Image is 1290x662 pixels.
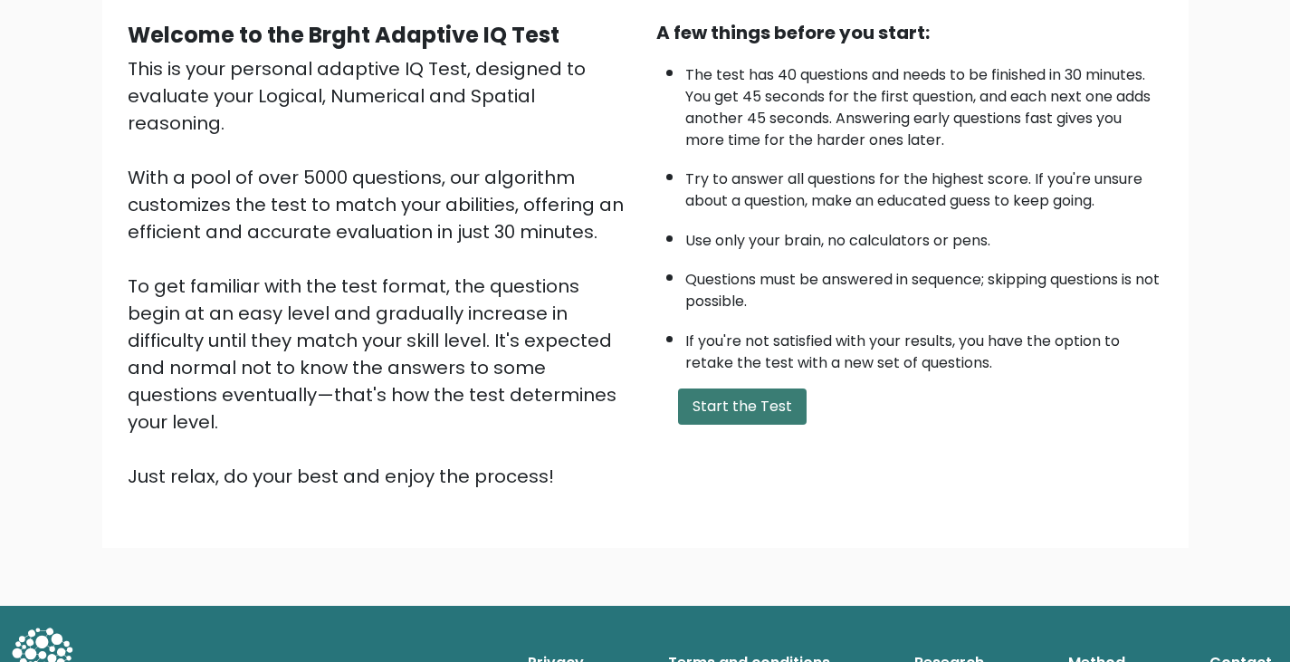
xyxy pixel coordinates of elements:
[685,159,1163,212] li: Try to answer all questions for the highest score. If you're unsure about a question, make an edu...
[128,55,635,490] div: This is your personal adaptive IQ Test, designed to evaluate your Logical, Numerical and Spatial ...
[685,221,1163,252] li: Use only your brain, no calculators or pens.
[656,19,1163,46] div: A few things before you start:
[685,260,1163,312] li: Questions must be answered in sequence; skipping questions is not possible.
[678,389,807,425] button: Start the Test
[685,55,1163,151] li: The test has 40 questions and needs to be finished in 30 minutes. You get 45 seconds for the firs...
[128,20,559,50] b: Welcome to the Brght Adaptive IQ Test
[685,321,1163,374] li: If you're not satisfied with your results, you have the option to retake the test with a new set ...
